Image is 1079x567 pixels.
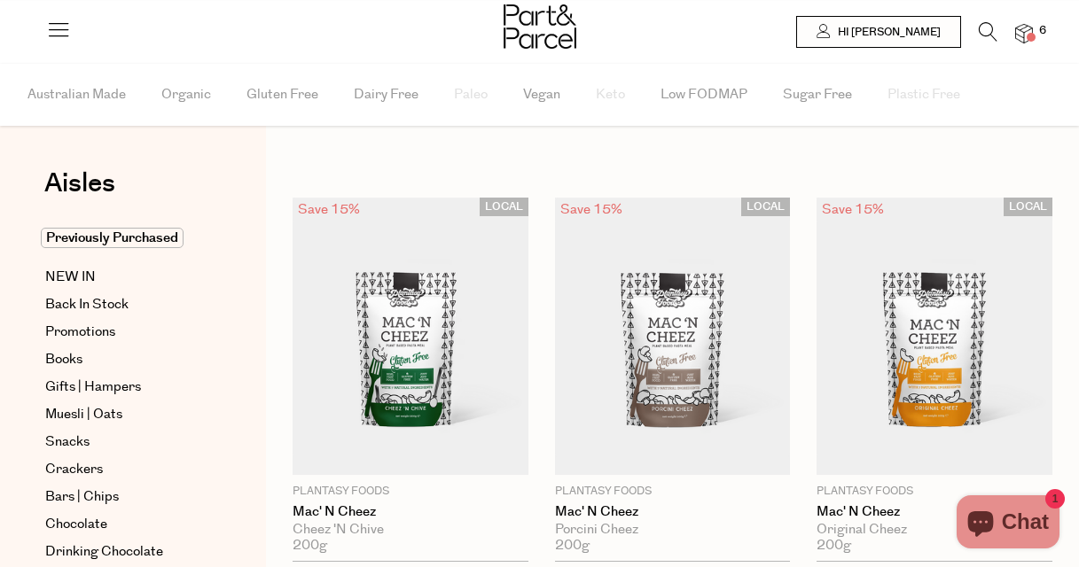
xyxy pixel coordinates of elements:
[796,16,961,48] a: Hi [PERSON_NAME]
[27,64,126,126] span: Australian Made
[293,538,327,554] span: 200g
[555,198,628,221] div: Save 15%
[293,198,528,476] img: Mac' N Cheez
[817,522,1052,538] div: Original Cheez
[741,198,790,216] span: LOCAL
[45,349,82,370] span: Books
[45,514,107,535] span: Chocolate
[480,198,528,216] span: LOCAL
[45,404,207,425] a: Muesli | Oats
[45,377,207,398] a: Gifts | Hampers
[45,431,90,453] span: Snacks
[293,198,365,221] div: Save 15%
[45,267,96,288] span: NEW IN
[44,164,115,203] span: Aisles
[44,170,115,214] a: Aisles
[41,228,184,248] span: Previously Purchased
[523,64,560,126] span: Vegan
[555,198,791,476] img: Mac' N Cheez
[817,538,851,554] span: 200g
[45,294,207,315] a: Back In Stock
[45,541,163,563] span: Drinking Chocolate
[817,504,1052,520] a: Mac' N Cheez
[45,486,207,508] a: Bars | Chips
[45,459,207,480] a: Crackers
[161,64,211,126] span: Organic
[45,322,115,343] span: Promotions
[951,495,1065,553] inbox-online-store-chat: Shopify online store chat
[887,64,960,126] span: Plastic Free
[45,459,103,480] span: Crackers
[45,349,207,370] a: Books
[454,64,488,126] span: Paleo
[833,25,941,40] span: Hi [PERSON_NAME]
[783,64,852,126] span: Sugar Free
[555,484,791,500] p: Plantasy Foods
[555,538,590,554] span: 200g
[293,504,528,520] a: Mac' N Cheez
[293,484,528,500] p: Plantasy Foods
[45,322,207,343] a: Promotions
[45,294,129,315] span: Back In Stock
[1035,23,1051,39] span: 6
[45,514,207,535] a: Chocolate
[45,541,207,563] a: Drinking Chocolate
[45,377,141,398] span: Gifts | Hampers
[45,404,122,425] span: Muesli | Oats
[45,431,207,453] a: Snacks
[817,484,1052,500] p: Plantasy Foods
[504,4,576,49] img: Part&Parcel
[1015,24,1033,43] a: 6
[596,64,625,126] span: Keto
[555,504,791,520] a: Mac' N Cheez
[45,228,207,249] a: Previously Purchased
[246,64,318,126] span: Gluten Free
[45,267,207,288] a: NEW IN
[817,198,1052,476] img: Mac' N Cheez
[293,522,528,538] div: Cheez 'N Chive
[661,64,747,126] span: Low FODMAP
[45,486,119,508] span: Bars | Chips
[555,522,791,538] div: Porcini Cheez
[354,64,418,126] span: Dairy Free
[1004,198,1052,216] span: LOCAL
[817,198,889,221] div: Save 15%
